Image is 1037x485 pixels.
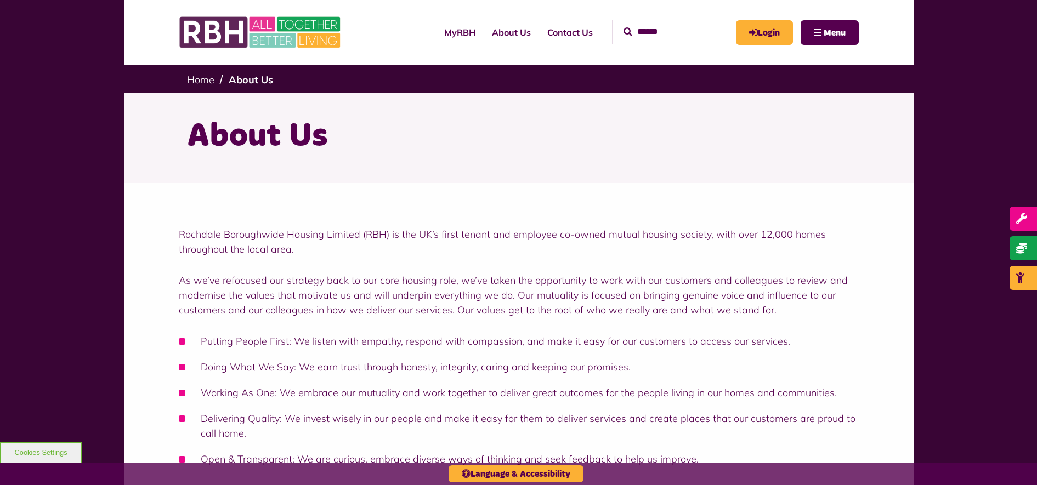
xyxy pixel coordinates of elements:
[179,227,859,256] p: Rochdale Boroughwide Housing Limited (RBH) is the UK’s first tenant and employee co-owned mutual ...
[988,436,1037,485] iframe: Netcall Web Assistant for live chat
[179,273,859,317] p: As we’ve refocused our strategy back to our core housing role, we’ve taken the opportunity to wor...
[539,18,601,47] a: Contact Us
[179,411,859,441] li: Delivering Quality: We invest wisely in our people and make it easy for them to deliver services ...
[801,20,859,45] button: Navigation
[179,11,343,54] img: RBH
[179,452,859,466] li: Open & Transparent: We are curious, embrace diverse ways of thinking and seek feedback to help us...
[436,18,484,47] a: MyRBH
[179,385,859,400] li: Working As One: We embrace our mutuality and work together to deliver great outcomes for the peop...
[449,465,583,482] button: Language & Accessibility
[187,115,851,158] h1: About Us
[179,360,859,374] li: Doing What We Say: We earn trust through honesty, integrity, caring and keeping our promises.
[736,20,793,45] a: MyRBH
[229,73,273,86] a: About Us
[179,334,859,349] li: Putting People First: We listen with empathy, respond with compassion, and make it easy for our c...
[187,73,214,86] a: Home
[484,18,539,47] a: About Us
[824,28,846,37] span: Menu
